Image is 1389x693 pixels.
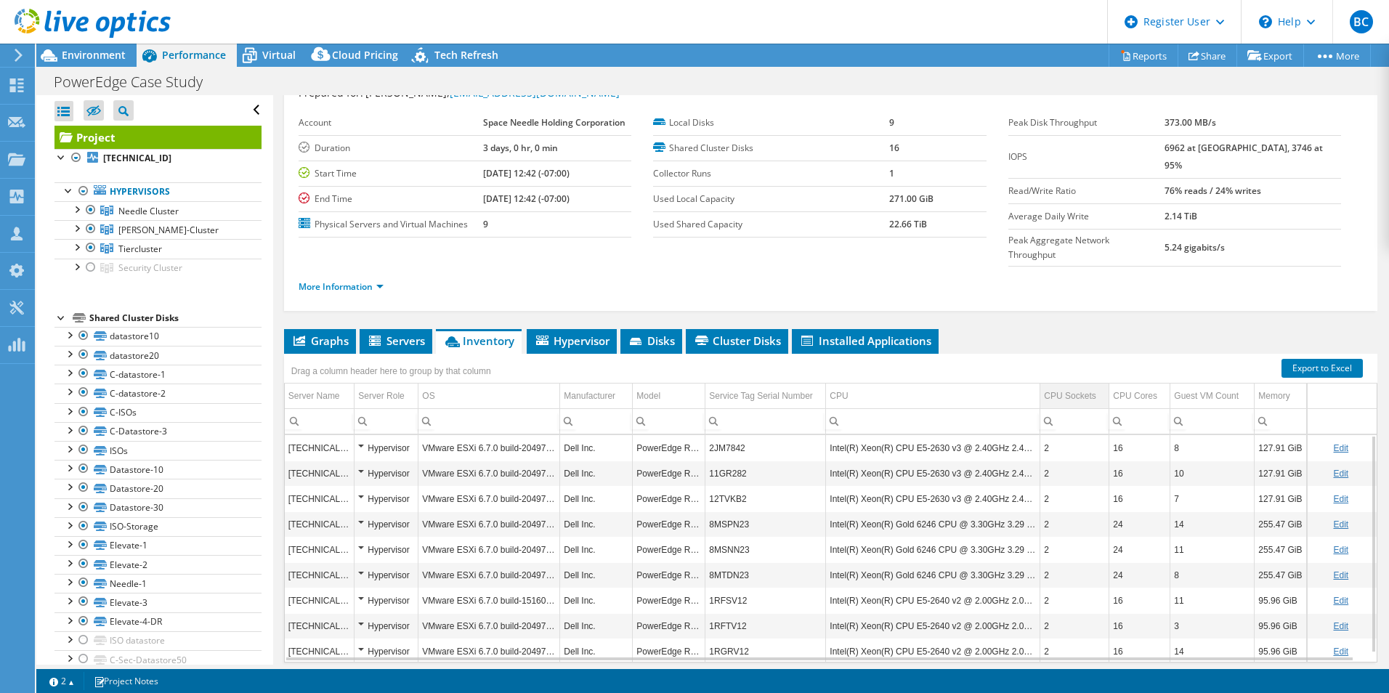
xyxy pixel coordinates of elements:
label: Average Daily Write [1008,209,1165,224]
td: Column Guest VM Count, Value 14 [1170,639,1255,664]
label: Prepared for: [299,86,363,100]
td: Column Server Name, Value 10.32.116.12 [285,435,355,461]
label: Account [299,115,483,130]
div: Hypervisor [358,516,414,533]
td: Column OS, Value VMware ESXi 6.7.0 build-15160138 [418,588,560,613]
div: Shared Cluster Disks [89,309,262,327]
td: Column CPU, Value Intel(R) Xeon(R) CPU E5-2640 v2 @ 2.00GHz 2.00 GHz [826,639,1040,664]
a: Needle Cluster [54,201,262,220]
td: Column Service Tag Serial Number, Value 8MTDN23 [705,562,826,588]
a: Edit [1333,570,1348,580]
td: Memory Column [1255,384,1308,409]
span: Installed Applications [799,333,931,348]
td: Column Server Name, Value 10.32.14.22 [285,537,355,562]
div: Hypervisor [358,567,414,584]
div: Service Tag Serial Number [709,387,813,405]
td: Column CPU Sockets, Value 2 [1040,562,1109,588]
td: Column CPU Sockets, Value 2 [1040,537,1109,562]
td: CPU Sockets Column [1040,384,1109,409]
td: Guest VM Count Column [1170,384,1255,409]
td: Column OS, Value VMware ESXi 6.7.0 build-20497097 [418,537,560,562]
div: Hypervisor [358,490,414,508]
td: Column Server Name, Value 10.32.22.93 [285,588,355,613]
td: Column CPU Cores, Value 24 [1109,537,1170,562]
label: Local Disks [653,115,889,130]
div: Drag a column header here to group by that column [288,361,495,381]
a: Datastore-10 [54,460,262,479]
td: Column CPU Sockets, Value 2 [1040,435,1109,461]
a: Elevate-1 [54,536,262,555]
b: 22.66 TiB [889,218,927,230]
td: Column Service Tag Serial Number, Value 11GR282 [705,461,826,486]
a: datastore10 [54,327,262,346]
td: Column OS, Value VMware ESXi 6.7.0 build-20497097 [418,613,560,639]
td: Column Memory, Value 127.91 GiB [1255,486,1308,511]
a: ISO datastore [54,631,262,650]
td: Column CPU Cores, Value 16 [1109,486,1170,511]
td: Column Model, Value PowerEdge R620 [633,613,705,639]
td: CPU Column [826,384,1040,409]
a: Elevate-3 [54,593,262,612]
td: Column Manufacturer, Value Dell Inc. [560,613,633,639]
span: Needle Cluster [118,205,179,217]
td: Model Column [633,384,705,409]
td: Column Server Name, Value 10.32.14.23 [285,562,355,588]
span: Servers [367,333,425,348]
td: Column OS, Value VMware ESXi 6.7.0 build-20497097 [418,461,560,486]
b: [DATE] 12:42 (-07:00) [483,167,570,179]
td: Column Guest VM Count, Value 8 [1170,562,1255,588]
td: Column Manufacturer, Value Dell Inc. [560,562,633,588]
div: Hypervisor [358,465,414,482]
span: Virtual [262,48,296,62]
td: Server Name Column [285,384,355,409]
span: Disks [628,333,675,348]
td: Column CPU Cores, Value 16 [1109,435,1170,461]
b: 5.24 gigabits/s [1165,241,1225,254]
td: Column Server Name, Value 10.32.14.21 [285,511,355,537]
td: Column Server Role, Value Hypervisor [355,435,418,461]
label: Duration [299,141,483,155]
b: Space Needle Holding Corporation [483,116,625,129]
td: Column CPU Sockets, Value 2 [1040,588,1109,613]
td: Column Manufacturer, Value Dell Inc. [560,461,633,486]
td: Column CPU, Value Intel(R) Xeon(R) Gold 6246 CPU @ 3.30GHz 3.29 GHz [826,511,1040,537]
td: Column CPU Cores, Value 24 [1109,511,1170,537]
td: Column Manufacturer, Value Dell Inc. [560,435,633,461]
td: Column Guest VM Count, Value 8 [1170,435,1255,461]
div: CPU Cores [1113,387,1157,405]
span: [PERSON_NAME]-Cluster [118,224,219,236]
b: 373.00 MB/s [1165,116,1216,129]
td: Column Manufacturer, Value Dell Inc. [560,486,633,511]
td: Column Memory, Value 95.96 GiB [1255,588,1308,613]
td: Column Service Tag Serial Number, Value 8MSPN23 [705,511,826,537]
b: 9 [889,116,894,129]
a: C-datastore-2 [54,384,262,402]
td: Column CPU Cores, Value 16 [1109,613,1170,639]
td: Column CPU Cores, Value 16 [1109,639,1170,664]
td: Column CPU Sockets, Value 2 [1040,461,1109,486]
td: Column Model, Value PowerEdge R640 [633,562,705,588]
td: Column Server Role, Value Hypervisor [355,562,418,588]
div: Model [636,387,660,405]
td: Service Tag Serial Number Column [705,384,826,409]
td: Column CPU Sockets, Value 2 [1040,511,1109,537]
td: Column Memory, Value 127.91 GiB [1255,461,1308,486]
b: 1 [889,167,894,179]
td: Column Service Tag Serial Number, Value 1RGRV12 [705,639,826,664]
a: Elevate-2 [54,555,262,574]
td: Column Service Tag Serial Number, Value 2JM7842 [705,435,826,461]
span: Tiercluster [118,243,162,255]
span: Security Cluster [118,262,182,274]
span: [PERSON_NAME], [365,86,620,100]
span: Environment [62,48,126,62]
td: Column Server Name, Value 10.32.116.11 [285,486,355,511]
td: Column Server Role, Value Hypervisor [355,486,418,511]
label: Used Local Capacity [653,192,889,206]
td: Column CPU, Value Intel(R) Xeon(R) CPU E5-2640 v2 @ 2.00GHz 2.00 GHz [826,613,1040,639]
label: Collector Runs [653,166,889,181]
td: Column Server Name, Value 10.32.22.91 [285,613,355,639]
a: ISOs [54,441,262,460]
td: OS Column [418,384,560,409]
td: Column Model, Value PowerEdge R620 [633,639,705,664]
a: Hypervisors [54,182,262,201]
